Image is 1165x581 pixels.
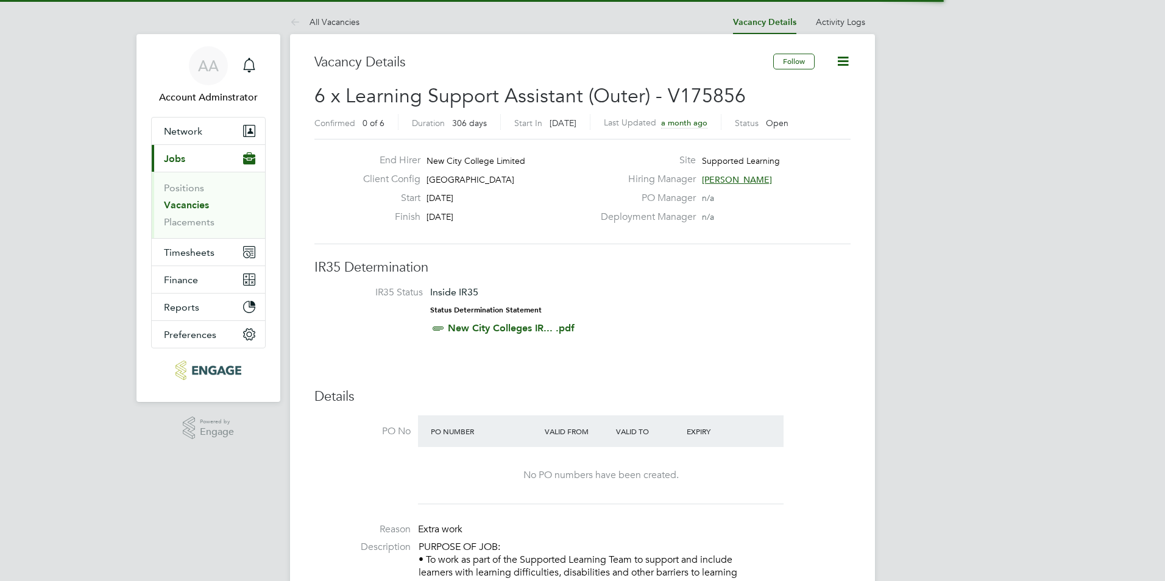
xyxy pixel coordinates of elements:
[412,118,445,129] label: Duration
[593,192,696,205] label: PO Manager
[353,173,420,186] label: Client Config
[702,192,714,203] span: n/a
[766,118,788,129] span: Open
[542,420,613,442] div: Valid From
[430,286,478,298] span: Inside IR35
[314,118,355,129] label: Confirmed
[164,301,199,313] span: Reports
[152,266,265,293] button: Finance
[164,153,185,164] span: Jobs
[702,155,780,166] span: Supported Learning
[152,145,265,172] button: Jobs
[661,118,707,128] span: a month ago
[183,417,235,440] a: Powered byEngage
[550,118,576,129] span: [DATE]
[314,523,411,536] label: Reason
[427,192,453,203] span: [DATE]
[200,417,234,427] span: Powered by
[427,211,453,222] span: [DATE]
[353,154,420,167] label: End Hirer
[314,425,411,438] label: PO No
[136,34,280,402] nav: Main navigation
[428,420,542,442] div: PO Number
[353,211,420,224] label: Finish
[314,541,411,554] label: Description
[593,211,696,224] label: Deployment Manager
[452,118,487,129] span: 306 days
[613,420,684,442] div: Valid To
[327,286,423,299] label: IR35 Status
[164,199,209,211] a: Vacancies
[152,294,265,320] button: Reports
[164,247,214,258] span: Timesheets
[684,420,755,442] div: Expiry
[164,329,216,340] span: Preferences
[151,46,266,105] a: AAAccount Adminstrator
[164,216,214,228] a: Placements
[427,174,514,185] span: [GEOGRAPHIC_DATA]
[152,118,265,144] button: Network
[198,58,219,74] span: AA
[314,388,851,406] h3: Details
[735,118,759,129] label: Status
[702,211,714,222] span: n/a
[604,117,656,128] label: Last Updated
[175,361,241,380] img: protocol-logo-retina.png
[427,155,525,166] span: New City College Limited
[418,523,462,535] span: Extra work
[152,321,265,348] button: Preferences
[816,16,865,27] a: Activity Logs
[773,54,815,69] button: Follow
[314,259,851,276] h3: IR35 Determination
[702,174,772,185] span: [PERSON_NAME]
[314,84,746,108] span: 6 x Learning Support Assistant (Outer) - V175856
[593,173,696,186] label: Hiring Manager
[314,54,773,71] h3: Vacancy Details
[430,469,771,482] div: No PO numbers have been created.
[593,154,696,167] label: Site
[430,306,542,314] strong: Status Determination Statement
[448,322,575,334] a: New City Colleges IR... .pdf
[290,16,359,27] a: All Vacancies
[152,172,265,238] div: Jobs
[363,118,384,129] span: 0 of 6
[152,239,265,266] button: Timesheets
[164,274,198,286] span: Finance
[164,125,202,137] span: Network
[151,90,266,105] span: Account Adminstrator
[200,427,234,437] span: Engage
[151,361,266,380] a: Go to home page
[733,17,796,27] a: Vacancy Details
[164,182,204,194] a: Positions
[353,192,420,205] label: Start
[514,118,542,129] label: Start In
